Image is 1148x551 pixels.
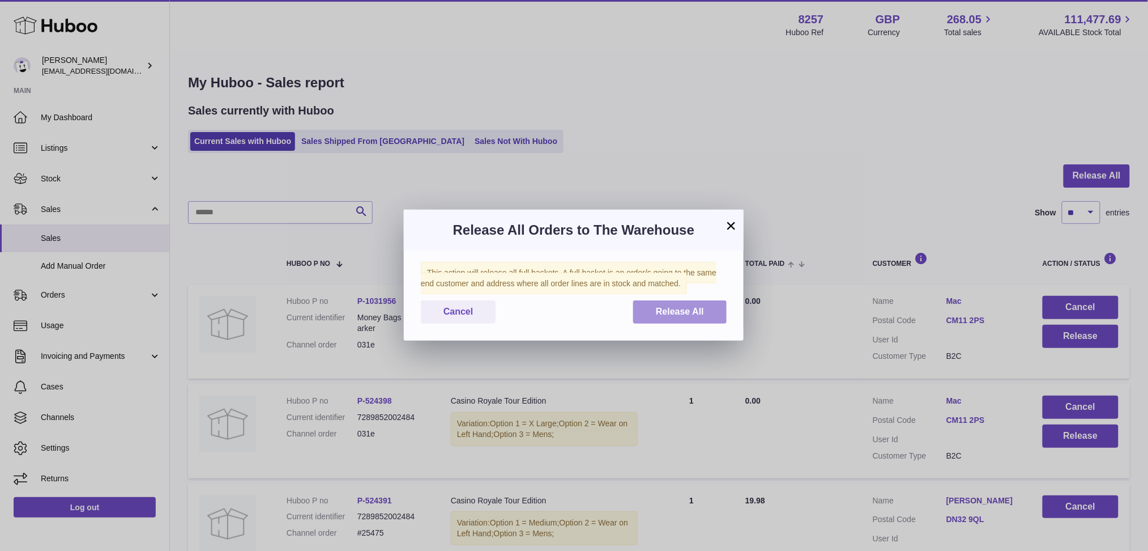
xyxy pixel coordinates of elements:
[443,307,473,316] span: Cancel
[421,300,496,324] button: Cancel
[421,221,727,239] h3: Release All Orders to The Warehouse
[724,219,738,232] button: ×
[656,307,704,316] span: Release All
[633,300,727,324] button: Release All
[421,262,716,294] span: This action will release all full baskets. A full basket is an order/s going to the same end cust...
